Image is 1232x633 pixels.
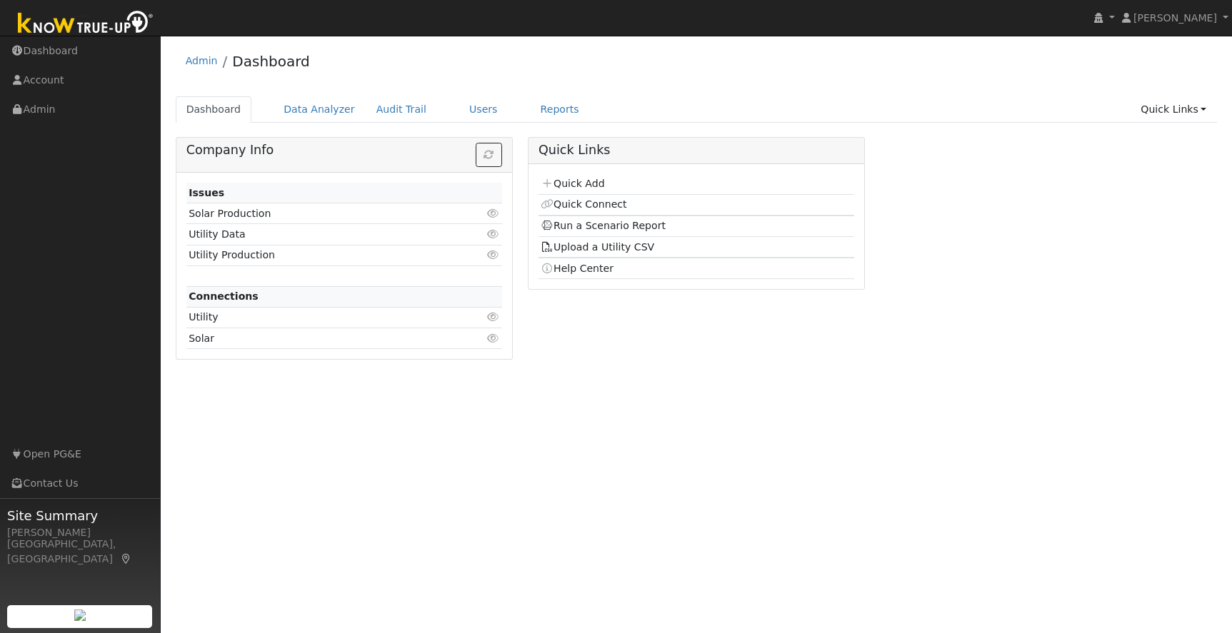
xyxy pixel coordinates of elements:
a: Data Analyzer [273,96,366,123]
a: Quick Links [1130,96,1217,123]
a: Quick Connect [541,198,626,210]
td: Utility Data [186,224,451,245]
a: Upload a Utility CSV [541,241,654,253]
strong: Connections [189,290,259,302]
span: Site Summary [7,506,153,525]
td: Solar Production [186,203,451,224]
div: [PERSON_NAME] [7,525,153,540]
h5: Company Info [186,143,502,158]
a: Run a Scenario Report [541,220,666,231]
img: retrieve [74,609,86,621]
i: Click to view [487,312,500,322]
td: Utility [186,307,451,328]
i: Click to view [487,208,500,218]
i: Click to view [487,229,500,239]
img: Know True-Up [11,8,161,40]
a: Dashboard [176,96,252,123]
a: Map [120,553,133,564]
td: Utility Production [186,245,451,265]
a: Dashboard [232,53,310,70]
a: Reports [530,96,590,123]
a: Audit Trail [366,96,437,123]
i: Click to view [487,333,500,343]
a: Quick Add [541,178,604,189]
a: Help Center [541,263,614,274]
div: [GEOGRAPHIC_DATA], [GEOGRAPHIC_DATA] [7,537,153,567]
span: [PERSON_NAME] [1133,12,1217,24]
h5: Quick Links [539,143,854,158]
strong: Issues [189,187,224,198]
a: Users [459,96,509,123]
td: Solar [186,328,451,349]
a: Admin [186,55,218,66]
i: Click to view [487,250,500,260]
